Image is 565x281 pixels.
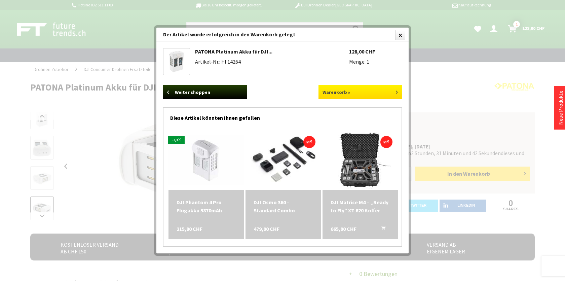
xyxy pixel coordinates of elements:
img: DJI Matrice M4 – „Ready to Fly" XT 620 Koffer [330,130,391,190]
button: In den Warenkorb [373,225,389,234]
div: Diese Artikel könnten Ihnen gefallen [170,108,395,125]
span: 215,80 CHF [177,225,202,233]
a: Weiter shoppen [163,85,247,99]
a: DJI Phantom 4 Pro Flugakku 5870mAh 215,80 CHF [177,198,236,214]
div: Der Artikel wurde erfolgreich in den Warenkorb gelegt [156,28,409,41]
a: Warenkorb » [318,85,402,99]
span: 665,00 CHF [331,225,356,233]
div: DJI Matrice M4 – „Ready to Fly" XT 620 Koffer [331,198,390,214]
li: Menge: 1 [349,58,402,65]
img: DJI Phantom 4 Pro Flugakku 5870mAh [168,135,244,185]
a: Neue Produkte [557,91,564,125]
div: DJI Phantom 4 Pro Flugakku 5870mAh [177,198,236,214]
img: PATONA Platinum Akku für DJI Phantom 4 [168,50,185,73]
li: Artikel-Nr.: FT14264 [195,58,349,65]
a: PATONA Platinum Akku für DJI Phantom 4 [165,50,188,73]
img: DJI Osmo 360 – Standard Combo [246,131,321,188]
span: 479,00 CHF [254,225,279,233]
a: PATONA Platinum Akku für DJI... [195,48,272,55]
li: 128,00 CHF [349,48,402,55]
a: DJI Matrice M4 – „Ready to Fly" XT 620 Koffer 665,00 CHF In den Warenkorb [331,198,390,214]
div: DJI Osmo 360 – Standard Combo [254,198,313,214]
a: DJI Osmo 360 – Standard Combo 479,00 CHF [254,198,313,214]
